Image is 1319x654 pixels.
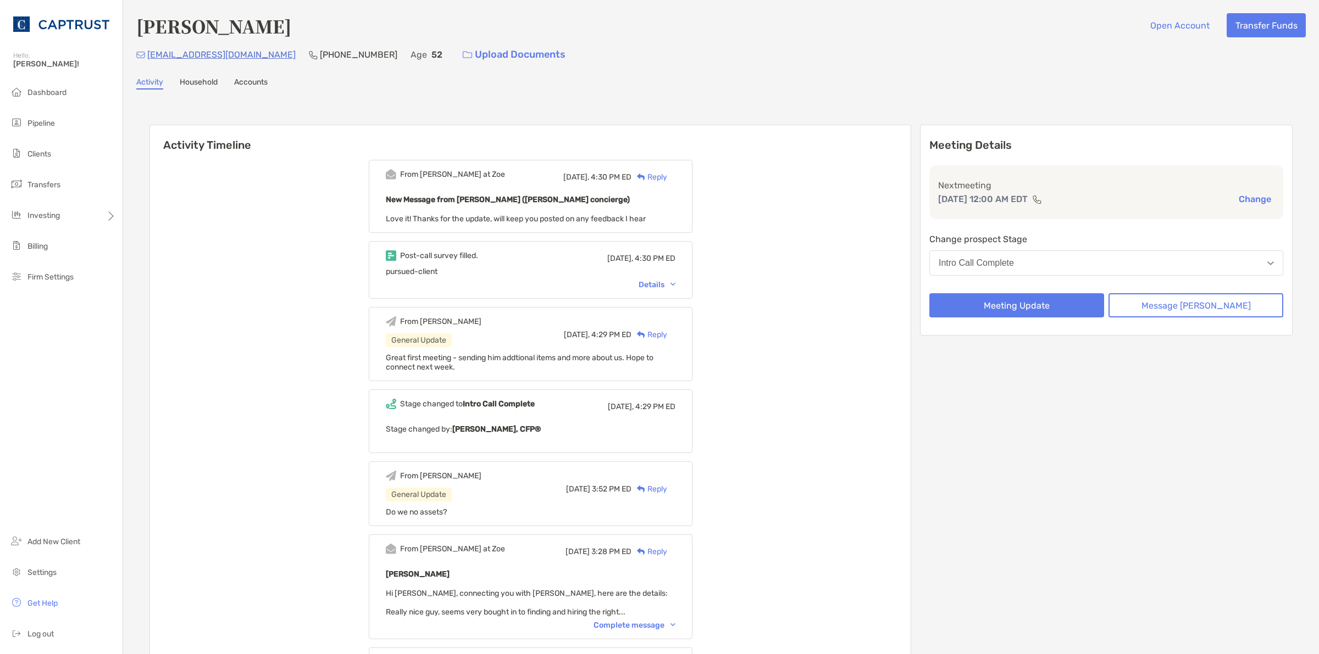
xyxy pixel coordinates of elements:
[10,534,23,547] img: add_new_client icon
[631,329,667,340] div: Reply
[608,402,634,411] span: [DATE],
[10,239,23,252] img: billing icon
[386,544,396,554] img: Event icon
[594,621,675,630] div: Complete message
[27,211,60,220] span: Investing
[180,77,218,90] a: Household
[637,485,645,493] img: Reply icon
[10,177,23,191] img: transfers icon
[386,353,653,372] span: Great first meeting - sending him addtional items and more about us. Hope to connect next week.
[635,254,675,263] span: 4:30 PM ED
[386,214,646,223] span: Love it! Thanks for the update, will keep you posted on any feedback I hear
[400,544,505,554] div: From [PERSON_NAME] at Zoe
[1267,261,1274,265] img: Open dropdown arrow
[635,402,675,411] span: 4:29 PM ED
[637,331,645,338] img: Reply icon
[463,399,535,409] b: Intro Call Complete
[386,507,447,517] span: Do we no assets?
[10,208,23,221] img: investing icon
[637,174,645,181] img: Reply icon
[386,316,396,327] img: Event icon
[10,627,23,640] img: logout icon
[386,422,675,436] p: Stage changed by:
[13,59,116,69] span: [PERSON_NAME]!
[938,178,1274,192] p: Next meeting
[386,333,452,347] div: General Update
[1032,195,1042,204] img: communication type
[411,48,427,62] p: Age
[631,171,667,183] div: Reply
[10,85,23,98] img: dashboard icon
[136,77,163,90] a: Activity
[400,399,535,409] div: Stage changed to
[1109,293,1283,317] button: Message [PERSON_NAME]
[639,280,675,289] div: Details
[463,51,472,59] img: button icon
[400,170,505,179] div: From [PERSON_NAME] at Zoe
[670,623,675,627] img: Chevron icon
[566,547,590,556] span: [DATE]
[386,399,396,409] img: Event icon
[637,548,645,555] img: Reply icon
[150,125,911,152] h6: Activity Timeline
[1235,193,1274,205] button: Change
[400,471,481,480] div: From [PERSON_NAME]
[670,283,675,286] img: Chevron icon
[563,172,589,182] span: [DATE],
[929,250,1283,276] button: Intro Call Complete
[929,293,1104,317] button: Meeting Update
[27,242,48,251] span: Billing
[27,537,80,546] span: Add New Client
[234,77,268,90] a: Accounts
[592,484,631,494] span: 3:52 PM ED
[938,192,1028,206] p: [DATE] 12:00 AM EDT
[386,488,452,501] div: General Update
[607,254,633,263] span: [DATE],
[10,116,23,129] img: pipeline icon
[591,547,631,556] span: 3:28 PM ED
[400,251,478,260] div: Post-call survey filled.
[386,250,396,261] img: Event icon
[386,569,450,579] b: [PERSON_NAME]
[1141,13,1218,37] button: Open Account
[564,330,590,339] span: [DATE],
[309,51,318,59] img: Phone Icon
[136,52,145,58] img: Email Icon
[147,48,296,62] p: [EMAIL_ADDRESS][DOMAIN_NAME]
[386,471,396,481] img: Event icon
[10,147,23,160] img: clients icon
[27,88,66,97] span: Dashboard
[10,596,23,609] img: get-help icon
[27,599,58,608] span: Get Help
[929,232,1283,246] p: Change prospect Stage
[400,317,481,326] div: From [PERSON_NAME]
[27,119,55,128] span: Pipeline
[386,589,668,617] span: Hi [PERSON_NAME], connecting you with [PERSON_NAME], here are the details: Really nice guy, seems...
[10,270,23,283] img: firm-settings icon
[27,180,60,189] span: Transfers
[456,43,573,66] a: Upload Documents
[10,565,23,578] img: settings icon
[27,568,57,577] span: Settings
[386,169,396,180] img: Event icon
[939,258,1014,268] div: Intro Call Complete
[591,330,631,339] span: 4:29 PM ED
[13,4,109,44] img: CAPTRUST Logo
[27,629,54,639] span: Log out
[320,48,397,62] p: [PHONE_NUMBER]
[631,546,667,557] div: Reply
[136,13,291,38] h4: [PERSON_NAME]
[929,138,1283,152] p: Meeting Details
[1227,13,1306,37] button: Transfer Funds
[27,149,51,159] span: Clients
[27,272,74,282] span: Firm Settings
[386,267,437,276] span: pursued-client
[631,483,667,495] div: Reply
[452,424,541,434] b: [PERSON_NAME], CFP®
[386,195,630,204] b: New Message from [PERSON_NAME] ([PERSON_NAME] concierge)
[431,48,442,62] p: 52
[566,484,590,494] span: [DATE]
[591,172,631,182] span: 4:30 PM ED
